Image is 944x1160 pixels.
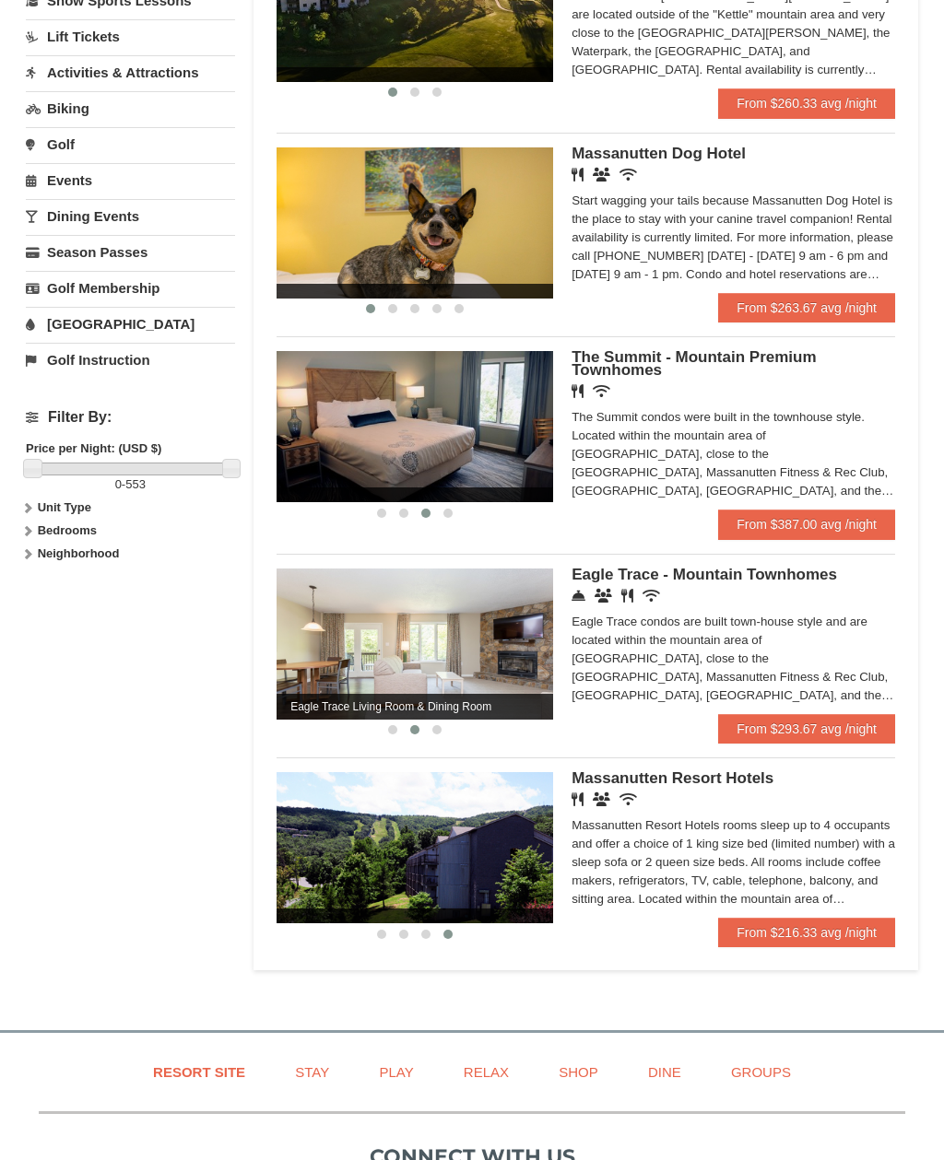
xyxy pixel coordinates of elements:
i: Restaurant [572,168,584,182]
strong: Unit Type [38,500,91,514]
i: Restaurant [621,589,633,603]
span: 553 [125,477,146,491]
a: Golf [26,127,235,161]
a: Events [26,163,235,197]
div: Start wagging your tails because Massanutten Dog Hotel is the place to stay with your canine trav... [572,192,895,284]
a: Biking [26,91,235,125]
i: Banquet Facilities [593,792,610,806]
i: Wireless Internet (free) [593,384,610,398]
i: Conference Facilities [595,589,612,603]
div: Massanutten Resort Hotels rooms sleep up to 4 occupants and offer a choice of 1 king size bed (li... [572,816,895,908]
a: Dine [625,1051,704,1093]
span: Eagle Trace Living Room & Dining Room [277,694,553,720]
i: Restaurant [572,792,584,806]
i: Wireless Internet (free) [643,589,660,603]
a: Stay [272,1051,352,1093]
i: Wireless Internet (free) [619,792,637,806]
i: Restaurant [572,384,584,398]
i: Banquet Facilities [593,168,610,182]
h4: Filter By: [26,409,235,426]
strong: Neighborhood [38,546,120,560]
a: Play [356,1051,436,1093]
a: From $216.33 avg /night [718,918,895,947]
a: From $263.67 avg /night [718,293,895,322]
img: Eagle Trace Living Room & Dining Room [277,568,553,720]
a: Groups [708,1051,814,1093]
span: 0 [115,477,122,491]
label: - [26,475,235,494]
strong: Price per Night: (USD $) [26,441,161,455]
a: Dining Events [26,199,235,233]
a: Golf Membership [26,271,235,305]
span: Eagle Trace - Mountain Townhomes [572,566,837,583]
div: Eagle Trace condos are built town-house style and are located within the mountain area of [GEOGRA... [572,613,895,705]
a: Activities & Attractions [26,55,235,89]
i: Wireless Internet (free) [619,168,637,182]
strong: Bedrooms [38,523,97,537]
a: From $387.00 avg /night [718,510,895,539]
a: Shop [536,1051,621,1093]
a: Lift Tickets [26,19,235,53]
a: Relax [441,1051,532,1093]
a: Golf Instruction [26,343,235,377]
span: Massanutten Resort Hotels [572,769,773,787]
a: Resort Site [130,1051,268,1093]
i: Concierge Desk [572,589,585,603]
a: From $293.67 avg /night [718,714,895,744]
a: From $260.33 avg /night [718,88,895,118]
a: Season Passes [26,235,235,269]
a: [GEOGRAPHIC_DATA] [26,307,235,341]
div: The Summit condos were built in the townhouse style. Located within the mountain area of [GEOGRAP... [572,408,895,500]
span: The Summit - Mountain Premium Townhomes [572,348,816,379]
span: Massanutten Dog Hotel [572,145,746,162]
